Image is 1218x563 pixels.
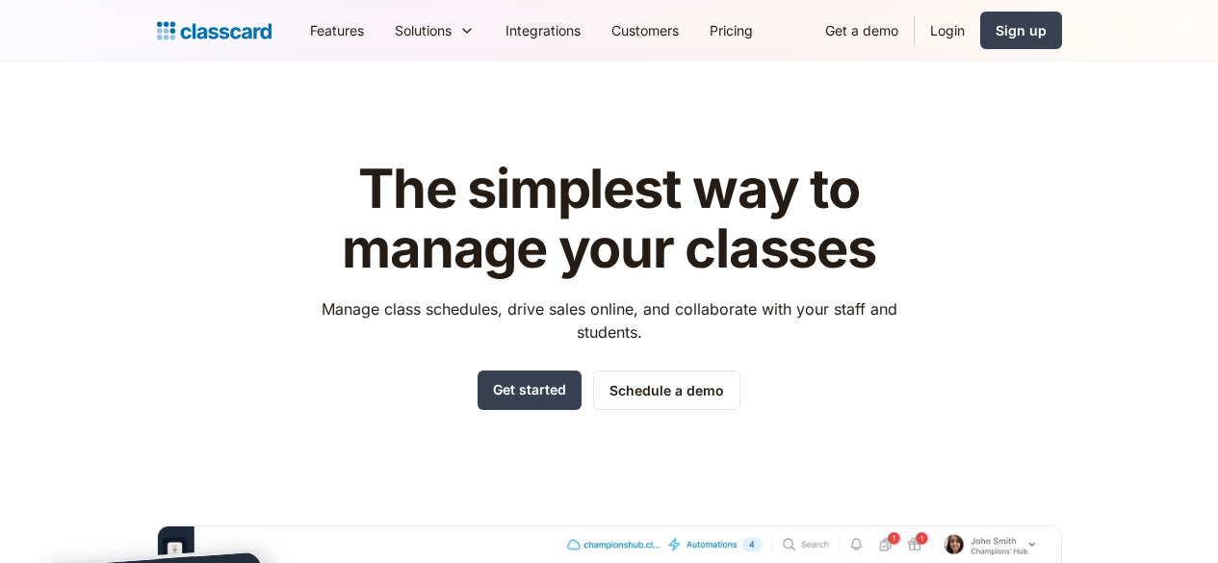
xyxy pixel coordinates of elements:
[490,9,596,52] a: Integrations
[694,9,768,52] a: Pricing
[303,297,915,344] p: Manage class schedules, drive sales online, and collaborate with your staff and students.
[980,12,1062,49] a: Sign up
[303,160,915,278] h1: The simplest way to manage your classes
[810,9,914,52] a: Get a demo
[996,20,1047,40] div: Sign up
[157,17,272,44] a: home
[596,9,694,52] a: Customers
[915,9,980,52] a: Login
[379,9,490,52] div: Solutions
[478,371,582,410] a: Get started
[295,9,379,52] a: Features
[593,371,740,410] a: Schedule a demo
[395,20,452,40] div: Solutions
